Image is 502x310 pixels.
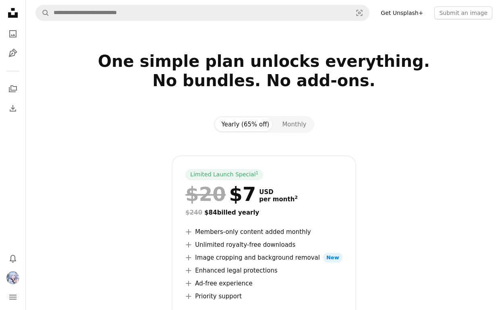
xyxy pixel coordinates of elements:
div: Limited Launch Special [185,169,263,180]
a: Download History [5,100,21,116]
span: $240 [185,209,202,216]
div: $84 billed yearly [185,208,342,217]
span: per month [259,196,298,203]
button: Monthly [276,118,313,131]
img: Avatar of user Thirsty Water [6,271,19,284]
button: Yearly (65% off) [215,118,276,131]
sup: 1 [256,170,259,175]
a: Home — Unsplash [5,5,21,23]
button: Notifications [5,250,21,267]
button: Profile [5,270,21,286]
button: Submit an image [434,6,492,19]
a: 2 [293,196,299,203]
span: USD [259,188,298,196]
li: Unlimited royalty-free downloads [185,240,342,250]
a: Collections [5,81,21,97]
sup: 2 [295,195,298,200]
button: Visual search [350,5,369,21]
form: Find visuals sitewide [35,5,369,21]
h2: One simple plan unlocks everything. No bundles. No add-ons. [35,52,492,110]
a: Get Unsplash+ [376,6,428,19]
button: Search Unsplash [36,5,50,21]
div: $7 [185,184,256,205]
li: Image cropping and background removal [185,253,342,262]
a: Illustrations [5,45,21,61]
a: 1 [254,171,260,179]
li: Enhanced legal protections [185,266,342,275]
span: $20 [185,184,226,205]
li: Priority support [185,291,342,301]
button: Menu [5,289,21,305]
span: New [323,253,342,262]
li: Members-only content added monthly [185,227,342,237]
a: Photos [5,26,21,42]
li: Ad-free experience [185,279,342,288]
